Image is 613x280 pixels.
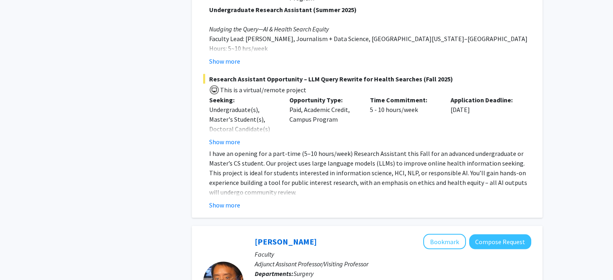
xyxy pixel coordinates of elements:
[289,95,358,105] p: Opportunity Type:
[209,95,278,105] p: Seeking:
[203,74,531,84] span: Research Assistant Opportunity – LLM Query Rewrite for Health Searches (Fall 2025)
[209,149,531,197] p: I have an opening for a part-time (5–10 hours/week) Research Assistant this Fall for an advanced ...
[283,95,364,147] div: Paid, Academic Credit, Campus Program
[255,236,317,247] a: [PERSON_NAME]
[209,6,357,14] strong: Undergraduate Research Assistant (Summer 2025)
[6,244,34,274] iframe: Chat
[219,86,306,94] span: This is a virtual/remote project
[364,95,445,147] div: 5 - 10 hours/week
[209,25,329,33] em: Nudging the Query—AI & Health Search Equity
[209,105,278,153] div: Undergraduate(s), Master's Student(s), Doctoral Candidate(s) (PhD, MD, DMD, PharmD, etc.)
[255,259,531,269] p: Adjunct Assisant Professor/Visiting Professor
[209,200,240,210] button: Show more
[423,234,466,249] button: Add Yujiang Fang to Bookmarks
[209,35,528,43] span: Faculty Lead: [PERSON_NAME], Journalism + Data Science, [GEOGRAPHIC_DATA][US_STATE]–[GEOGRAPHIC_D...
[445,95,525,147] div: [DATE]
[255,270,293,278] b: Departments:
[293,270,314,278] span: Surgery
[451,95,519,105] p: Application Deadline:
[370,95,438,105] p: Time Commitment:
[209,44,268,52] span: Hours: 5~10 hrs/week
[469,234,531,249] button: Compose Request to Yujiang Fang
[255,249,531,259] p: Faculty
[209,56,240,66] button: Show more
[209,137,240,147] button: Show more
